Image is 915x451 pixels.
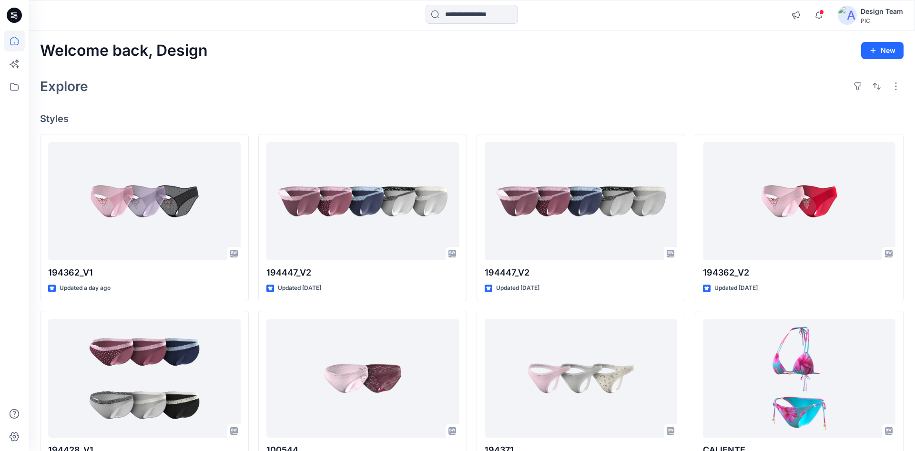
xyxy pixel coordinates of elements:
a: 194362_V1 [48,142,241,261]
p: Updated [DATE] [278,283,321,293]
h2: Welcome back, Design [40,42,208,60]
a: 194371 [485,319,677,438]
a: 194362_V2 [703,142,895,261]
p: 194447_V2 [266,266,459,279]
div: PIC [861,17,903,24]
img: avatar [838,6,857,25]
p: Updated [DATE] [496,283,539,293]
a: 100544 [266,319,459,438]
a: 194447_V2 [485,142,677,261]
a: 194428_V1 [48,319,241,438]
a: 194447_V2 [266,142,459,261]
p: 194362_V1 [48,266,241,279]
p: Updated a day ago [60,283,111,293]
a: CALIENTE [703,319,895,438]
p: 194362_V2 [703,266,895,279]
h2: Explore [40,79,88,94]
p: 194447_V2 [485,266,677,279]
button: New [861,42,904,59]
p: Updated [DATE] [714,283,758,293]
div: Design Team [861,6,903,17]
h4: Styles [40,113,904,124]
